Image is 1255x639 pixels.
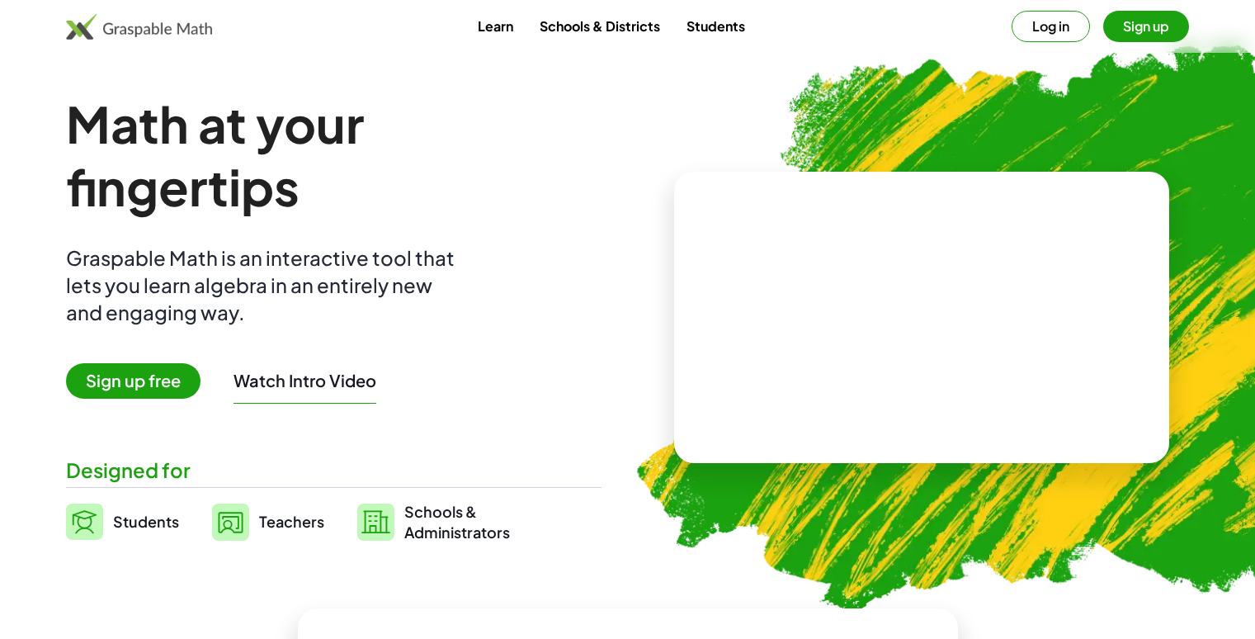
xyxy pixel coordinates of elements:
button: Log in [1012,11,1090,42]
img: svg%3e [357,504,394,541]
button: Watch Intro Video [234,370,376,391]
span: Schools & Administrators [404,501,510,542]
a: Students [673,11,758,41]
a: Schools & Districts [526,11,673,41]
button: Sign up [1103,11,1189,42]
div: Graspable Math is an interactive tool that lets you learn algebra in an entirely new and engaging... [66,244,462,326]
img: svg%3e [212,504,249,541]
a: Learn [465,11,526,41]
video: What is this? This is dynamic math notation. Dynamic math notation plays a central role in how Gr... [798,256,1045,380]
a: Schools &Administrators [357,501,510,542]
span: Sign up free [66,363,201,399]
h1: Math at your fingertips [66,92,591,218]
div: Designed for [66,457,602,484]
span: Students [113,512,179,531]
a: Students [66,501,179,542]
span: Teachers [259,512,324,531]
a: Teachers [212,501,324,542]
img: svg%3e [66,504,103,540]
